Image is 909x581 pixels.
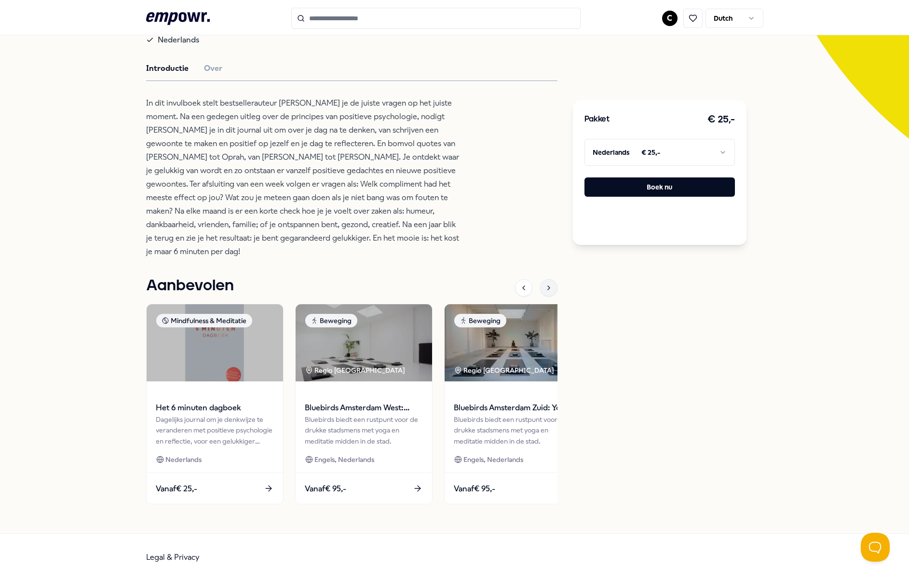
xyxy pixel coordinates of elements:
[204,62,222,75] button: Over
[146,96,460,258] p: In dit invulboek stelt bestsellerauteur [PERSON_NAME] je de juiste vragen op het juiste moment. N...
[146,304,283,504] a: package imageMindfulness & MeditatieHet 6 minuten dagboekDagelijks journal om je denkwijze te ver...
[295,304,432,504] a: package imageBewegingRegio [GEOGRAPHIC_DATA] Bluebirds Amsterdam West: Yoga & WelzijnBluebirds bi...
[146,304,283,381] img: package image
[861,533,890,562] iframe: Help Scout Beacon - Open
[295,304,432,381] img: package image
[156,314,252,327] div: Mindfulness & Meditatie
[291,8,581,29] input: Search for products, categories or subcategories
[584,177,735,197] button: Boek nu
[305,402,422,414] span: Bluebirds Amsterdam West: Yoga & Welzijn
[156,414,273,446] div: Dagelijks journal om je denkwijze te veranderen met positieve psychologie en reflectie, voor een ...
[165,454,202,465] span: Nederlands
[146,274,234,298] h1: Aanbevolen
[463,454,523,465] span: Engels, Nederlands
[146,62,189,75] button: Introductie
[305,483,346,495] span: Vanaf € 95,-
[454,402,571,414] span: Bluebirds Amsterdam Zuid: Yoga & Welzijn
[584,113,610,126] h3: Pakket
[146,553,200,562] a: Legal & Privacy
[444,304,581,381] img: package image
[662,11,678,26] button: C
[305,314,357,327] div: Beweging
[156,483,197,495] span: Vanaf € 25,-
[305,414,422,446] div: Bluebirds biedt een rustpunt voor de drukke stadsmens met yoga en meditatie midden in de stad.
[707,112,735,127] h3: € 25,-
[158,33,199,47] span: Nederlands
[305,365,407,376] div: Regio [GEOGRAPHIC_DATA]
[314,454,374,465] span: Engels, Nederlands
[454,414,571,446] div: Bluebirds biedt een rustpunt voor de drukke stadsmens met yoga en meditatie midden in de stad.
[454,483,495,495] span: Vanaf € 95,-
[156,402,273,414] span: Het 6 minuten dagboek
[454,314,506,327] div: Beweging
[444,304,581,504] a: package imageBewegingRegio [GEOGRAPHIC_DATA] Bluebirds Amsterdam Zuid: Yoga & WelzijnBluebirds bi...
[454,365,556,376] div: Regio [GEOGRAPHIC_DATA]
